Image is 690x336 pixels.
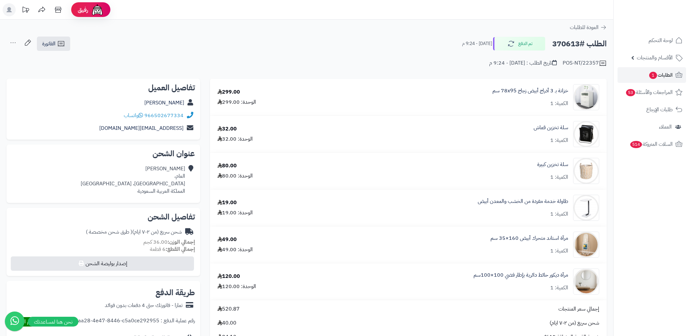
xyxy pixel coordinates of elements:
span: الطلبات [649,70,673,80]
strong: إجمالي القطع: [166,245,195,253]
span: 40.00 [217,319,236,327]
a: سلة تخزين كبيرة [537,161,568,168]
span: المراجعات والأسئلة [625,88,673,97]
span: لوحة التحكم [649,36,673,45]
span: العملاء [659,122,672,131]
div: [PERSON_NAME] العام، [GEOGRAPHIC_DATA]، [GEOGRAPHIC_DATA] المملكة العربية السعودية [81,165,185,195]
span: 514 [630,141,642,148]
a: [PERSON_NAME] [144,99,184,107]
small: [DATE] - 9:24 م [462,40,492,47]
small: 36.00 كجم [143,238,195,246]
div: 32.00 [217,125,237,133]
div: 19.00 [217,199,237,206]
div: الوحدة: 80.00 [217,172,253,180]
div: تاريخ الطلب : [DATE] - 9:24 م [489,59,557,67]
a: تحديثات المنصة [17,3,34,18]
strong: إجمالي الوزن: [168,238,195,246]
span: السلات المتروكة [630,140,673,149]
a: مرآة استاند متحرك أبيض 160×35 سم [490,235,568,242]
button: تم الدفع [493,37,545,51]
div: الكمية: 1 [550,100,568,107]
span: 1 [649,72,657,79]
a: واتساب [124,112,143,119]
div: الوحدة: 49.00 [217,246,253,253]
span: العودة للطلبات [570,23,599,31]
div: POS-NT/22357 [563,59,607,67]
div: 80.00 [217,162,237,170]
a: لوحة التحكم [618,33,686,48]
img: 1732802396-110116010116-90x90.jpg [573,158,599,184]
a: المراجعات والأسئلة53 [618,84,686,100]
div: الكمية: 1 [550,247,568,255]
span: الفاتورة [42,40,56,48]
a: 966502677334 [144,112,184,119]
a: سلة تخزين قماش [534,124,568,131]
div: الوحدة: 32.00 [217,135,253,143]
img: logo-2.png [646,5,684,19]
div: الكمية: 1 [550,284,568,292]
a: طلبات الإرجاع [618,102,686,117]
div: الوحدة: 19.00 [217,209,253,217]
span: رفيق [78,6,88,14]
img: 1747951061-1707226309809-1702543289256-544545521-1000x1000-1000x1000-90x90.jpg [573,84,599,110]
h2: تفاصيل العميل [12,84,195,92]
div: الكمية: 1 [550,210,568,218]
a: الطلبات1 [618,67,686,83]
h2: طريقة الدفع [155,289,195,297]
div: الوحدة: 120.00 [217,283,256,290]
small: 6 قطعة [150,245,195,253]
div: 49.00 [217,236,237,243]
button: إصدار بوليصة الشحن [11,256,194,271]
a: خزانة بـ 3 أدراج أبيض زجاج ‎78x95 سم‏ [492,87,568,95]
span: 53 [626,89,635,96]
img: 1753785297-1-90x90.jpg [573,268,599,295]
div: الكمية: 1 [550,174,568,181]
div: شحن سريع (من ٢-٧ ايام) [86,228,182,236]
span: شحن سريع (من ٢-٧ ايام) [550,319,599,327]
div: الكمية: 1 [550,137,568,144]
span: ( طرق شحن مخصصة ) [86,228,132,236]
span: الأقسام والمنتجات [637,53,673,62]
img: 1708522719-110116010044-90x90.jpg [573,121,599,147]
h2: عنوان الشحن [12,150,195,158]
div: رقم عملية الدفع : dda7b489-aa28-4e47-8446-c5a0ce292955 [51,317,195,327]
div: تمارا - فاتورتك حتى 4 دفعات بدون فوائد [105,302,183,309]
a: [EMAIL_ADDRESS][DOMAIN_NAME] [99,124,184,132]
div: الوحدة: 299.00 [217,99,256,106]
a: العودة للطلبات [570,23,607,31]
h2: الطلب #370613 [552,37,607,51]
img: 1753188266-1-90x90.jpg [573,232,599,258]
span: إجمالي سعر المنتجات [558,305,599,313]
a: العملاء [618,119,686,135]
a: السلات المتروكة514 [618,136,686,152]
span: 520.87 [217,305,240,313]
a: طاولة خدمة مفردة من الخشب والمعدن أبيض [478,198,568,205]
div: 299.00 [217,88,240,96]
span: طلبات الإرجاع [646,105,673,114]
img: ai-face.png [91,3,104,16]
h2: تفاصيل الشحن [12,213,195,221]
a: مرآة ديكور حائط دائرية بإطار فضي 100×100سم [473,271,568,279]
img: 1735575541-110108010255-90x90.jpg [573,195,599,221]
a: الفاتورة [37,37,70,51]
div: 120.00 [217,273,240,280]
